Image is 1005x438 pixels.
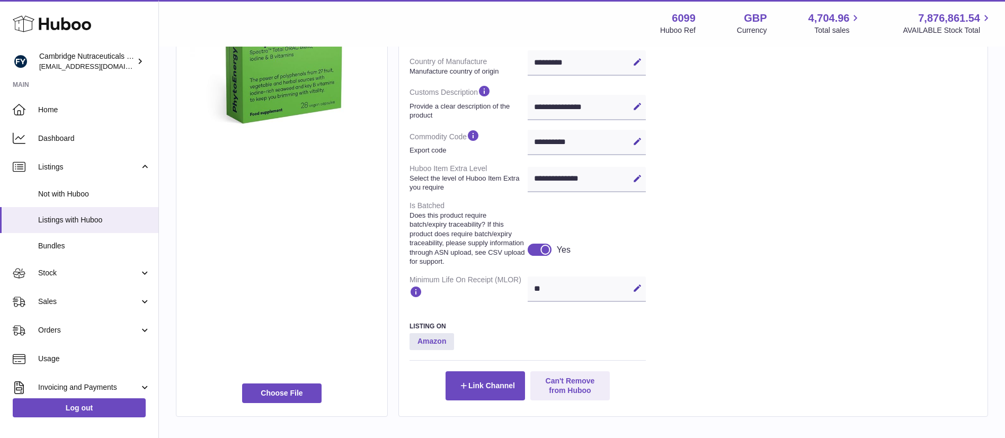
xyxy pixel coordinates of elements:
span: Bundles [38,241,150,251]
strong: GBP [744,11,767,25]
span: Not with Huboo [38,189,150,199]
div: Huboo Ref [660,25,696,35]
strong: Export code [410,146,525,155]
div: Currency [737,25,767,35]
span: Orders [38,325,139,335]
span: Listings with Huboo [38,215,150,225]
span: Sales [38,297,139,307]
span: Choose File [242,383,322,403]
div: Cambridge Nutraceuticals Ltd [39,51,135,71]
strong: Amazon [410,333,454,350]
strong: Manufacture country of origin [410,67,525,76]
button: Can't Remove from Huboo [530,371,610,400]
a: 4,704.96 Total sales [808,11,862,35]
button: Link Channel [446,371,525,400]
span: Usage [38,354,150,364]
h3: Listing On [410,322,646,330]
span: [EMAIL_ADDRESS][DOMAIN_NAME] [39,62,156,70]
div: Yes [557,244,571,256]
span: Listings [38,162,139,172]
dt: Country of Manufacture [410,52,528,80]
span: Dashboard [38,133,150,144]
dt: Huboo Item Extra Level [410,159,528,196]
strong: 6099 [672,11,696,25]
span: Stock [38,268,139,278]
dt: Commodity Code [410,124,528,159]
strong: Select the level of Huboo Item Extra you require [410,174,525,192]
span: Home [38,105,150,115]
span: AVAILABLE Stock Total [903,25,992,35]
dt: Minimum Life On Receipt (MLOR) [410,271,528,306]
strong: Provide a clear description of the product [410,102,525,120]
span: Total sales [814,25,861,35]
dt: Customs Description [410,80,528,124]
a: 7,876,861.54 AVAILABLE Stock Total [903,11,992,35]
img: internalAdmin-6099@internal.huboo.com [13,53,29,69]
a: Log out [13,398,146,417]
span: Invoicing and Payments [38,382,139,392]
span: 7,876,861.54 [918,11,980,25]
dt: Is Batched [410,196,528,271]
strong: Does this product require batch/expiry traceability? If this product does require batch/expiry tr... [410,211,525,266]
span: 4,704.96 [808,11,850,25]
